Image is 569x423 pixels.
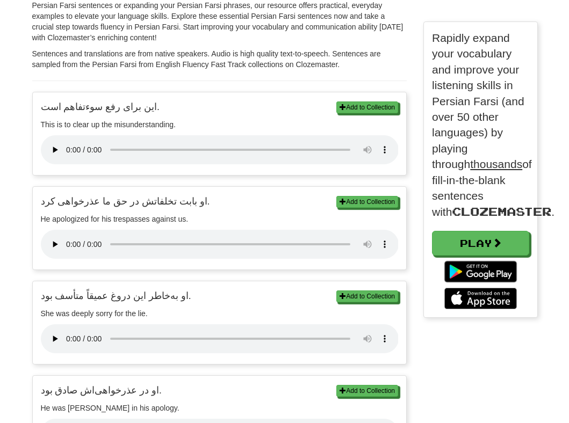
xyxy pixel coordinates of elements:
span: Clozemaster [452,205,551,218]
p: او به‌خاطر این دروغ عمیقاً متأسف بود. [41,289,399,303]
p: Rapidly expand your vocabulary and improve your listening skills in Persian Farsi (and over 50 ot... [432,30,529,220]
img: Download_on_the_App_Store_Badge_US-UK_135x40-25178aeef6eb6b83b96f5f2d004eda3bffbb37122de64afbaef7... [444,288,517,309]
p: Sentences and translations are from native speakers. Audio is high quality text-to-speech. Senten... [32,48,407,70]
p: او در عذرخواهی‌اش صادق بود. [41,384,399,397]
button: Add to Collection [336,196,398,208]
p: She was deeply sorry for the lie. [41,308,399,319]
p: This is to clear up the misunderstanding. [41,119,399,130]
img: Get it on Google Play [439,256,522,288]
p: He was [PERSON_NAME] in his apology. [41,403,399,413]
p: او بابت تخلفاتش در حق ما عذرخواهی کرد. [41,195,399,208]
button: Add to Collection [336,101,398,113]
button: Add to Collection [336,385,398,397]
a: Play [432,231,529,256]
p: He apologized for his trespasses against us. [41,214,399,224]
p: این برای رفع سوءتفاهم است. [41,100,399,114]
u: thousands [470,158,522,170]
button: Add to Collection [336,290,398,302]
